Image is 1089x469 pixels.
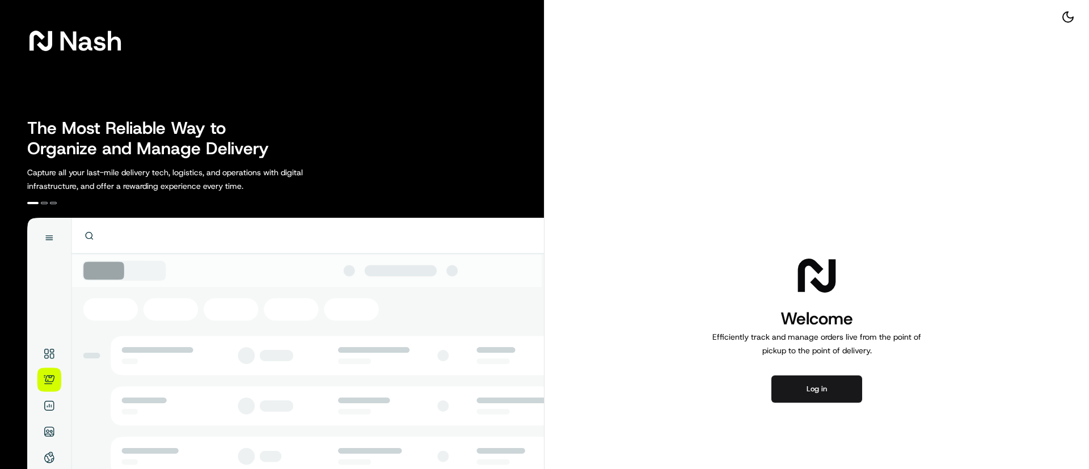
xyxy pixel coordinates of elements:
span: Nash [59,29,122,52]
p: Capture all your last-mile delivery tech, logistics, and operations with digital infrastructure, ... [27,166,354,193]
button: Log in [771,375,862,403]
p: Efficiently track and manage orders live from the point of pickup to the point of delivery. [708,330,926,357]
h2: The Most Reliable Way to Organize and Manage Delivery [27,118,281,159]
h1: Welcome [708,307,926,330]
